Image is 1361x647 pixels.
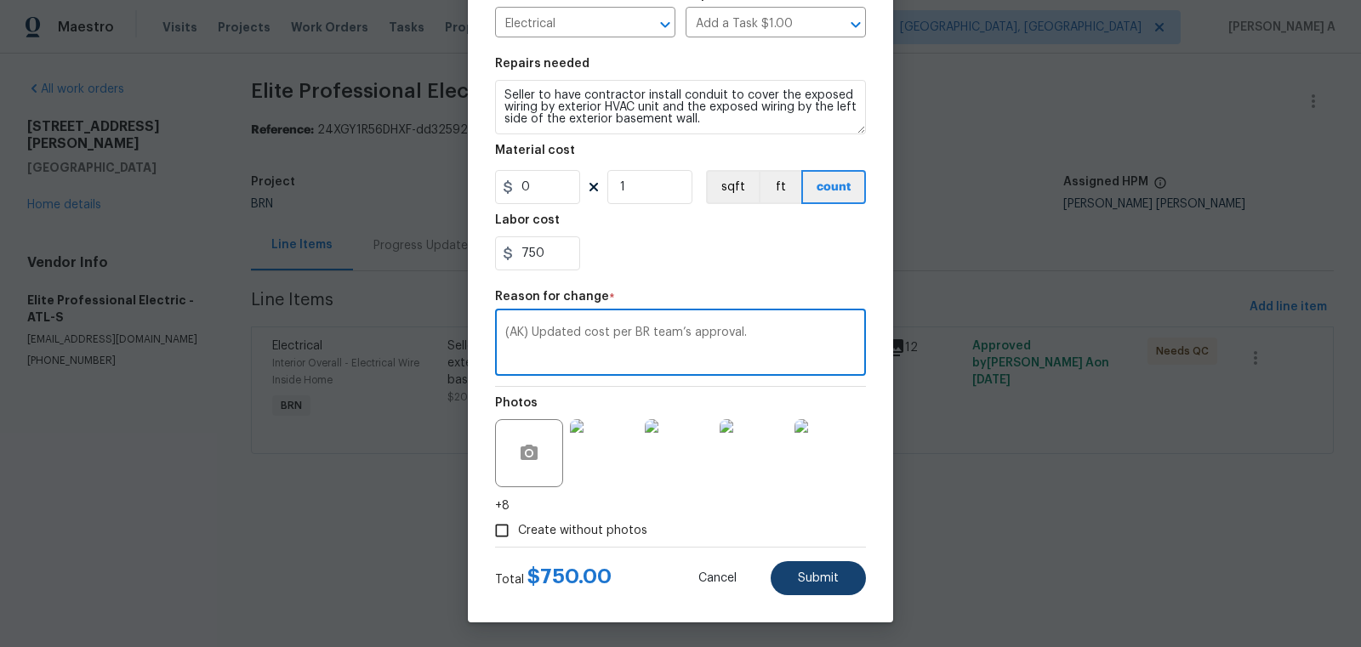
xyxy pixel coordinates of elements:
button: Open [844,13,868,37]
h5: Material cost [495,145,575,156]
h5: Labor cost [495,214,560,226]
span: $ 750.00 [527,566,612,587]
span: Cancel [698,572,737,585]
span: +8 [495,497,510,514]
textarea: Seller to have contractor install conduit to cover the exposed wiring by exterior HVAC unit and t... [495,80,866,134]
div: Total [495,568,612,588]
textarea: (AK) Updated cost per BR team’s approval. [505,326,856,362]
button: ft [759,170,801,204]
button: count [801,170,866,204]
span: Submit [798,572,839,585]
button: Open [653,13,677,37]
h5: Repairs needed [495,58,589,70]
h5: Reason for change [495,291,609,303]
button: sqft [706,170,759,204]
h5: Photos [495,397,538,409]
button: Submit [771,561,866,595]
span: Create without photos [518,522,647,540]
button: Cancel [671,561,764,595]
